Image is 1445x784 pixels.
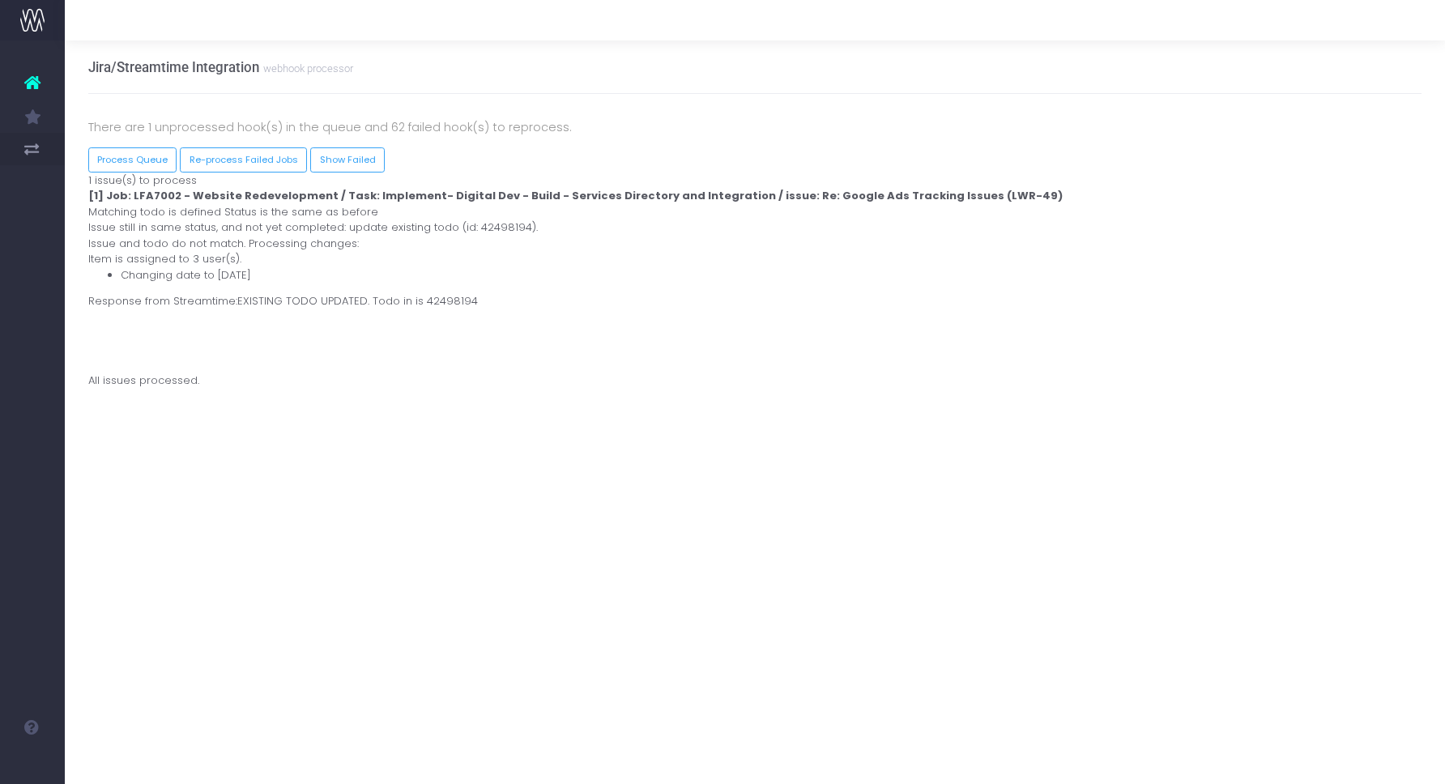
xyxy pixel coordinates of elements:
a: Show Failed [310,147,385,173]
button: Re-process Failed Jobs [180,147,307,173]
button: Process Queue [88,147,177,173]
strong: [1] Job: LFA7002 - Website Redevelopment / Task: Implement- Digital Dev - Build - Services Direct... [88,188,1063,203]
li: Changing date to [DATE] [121,267,1422,283]
div: 1 issue(s) to process Matching todo is defined Status is the same as before Issue still in same s... [76,173,1434,389]
h3: Jira/Streamtime Integration [88,59,353,75]
img: images/default_profile_image.png [20,752,45,776]
small: webhook processor [259,59,353,75]
p: There are 1 unprocessed hook(s) in the queue and 62 failed hook(s) to reprocess. [88,117,1422,137]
